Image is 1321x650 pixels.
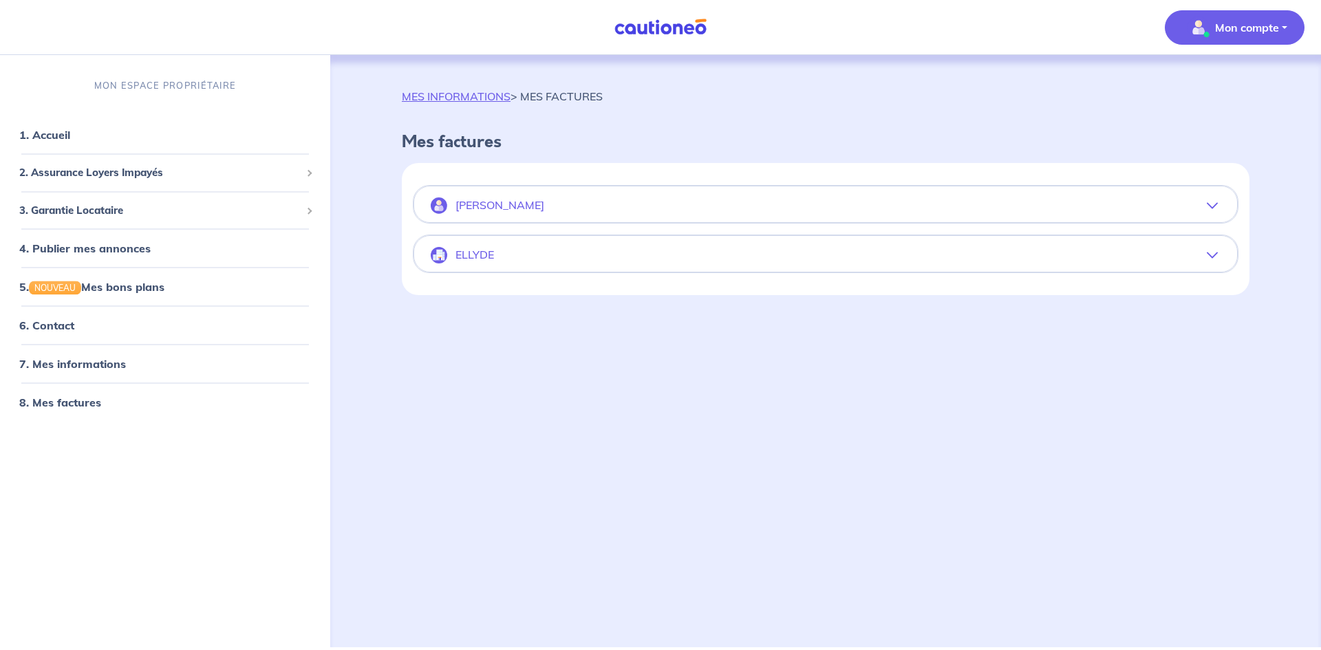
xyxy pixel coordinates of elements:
a: 5.NOUVEAUMes bons plans [19,280,164,294]
p: [PERSON_NAME] [455,199,544,212]
a: 7. Mes informations [19,357,126,371]
span: 2. Assurance Loyers Impayés [19,165,301,181]
button: [PERSON_NAME] [414,189,1237,222]
p: ELLYDE [455,248,494,261]
a: 4. Publier mes annonces [19,241,151,255]
div: 6. Contact [6,312,325,339]
img: illu_company.svg [431,247,447,263]
p: MON ESPACE PROPRIÉTAIRE [94,79,236,92]
img: illu_account.svg [431,197,447,214]
div: 1. Accueil [6,121,325,149]
button: illu_account_valid_menu.svgMon compte [1165,10,1304,45]
div: 4. Publier mes annonces [6,235,325,262]
img: Cautioneo [609,19,712,36]
h4: Mes factures [402,132,1249,152]
a: 1. Accueil [19,128,70,142]
div: 2. Assurance Loyers Impayés [6,160,325,186]
img: illu_account_valid_menu.svg [1188,17,1210,39]
div: 7. Mes informations [6,350,325,378]
p: Mon compte [1215,19,1279,36]
button: ELLYDE [414,239,1237,272]
div: 8. Mes factures [6,389,325,416]
a: 8. Mes factures [19,396,101,409]
p: > MES FACTURES [402,88,603,105]
a: MES INFORMATIONS [402,89,511,103]
div: 5.NOUVEAUMes bons plans [6,273,325,301]
div: 3. Garantie Locataire [6,197,325,224]
span: 3. Garantie Locataire [19,202,301,218]
a: 6. Contact [19,318,74,332]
